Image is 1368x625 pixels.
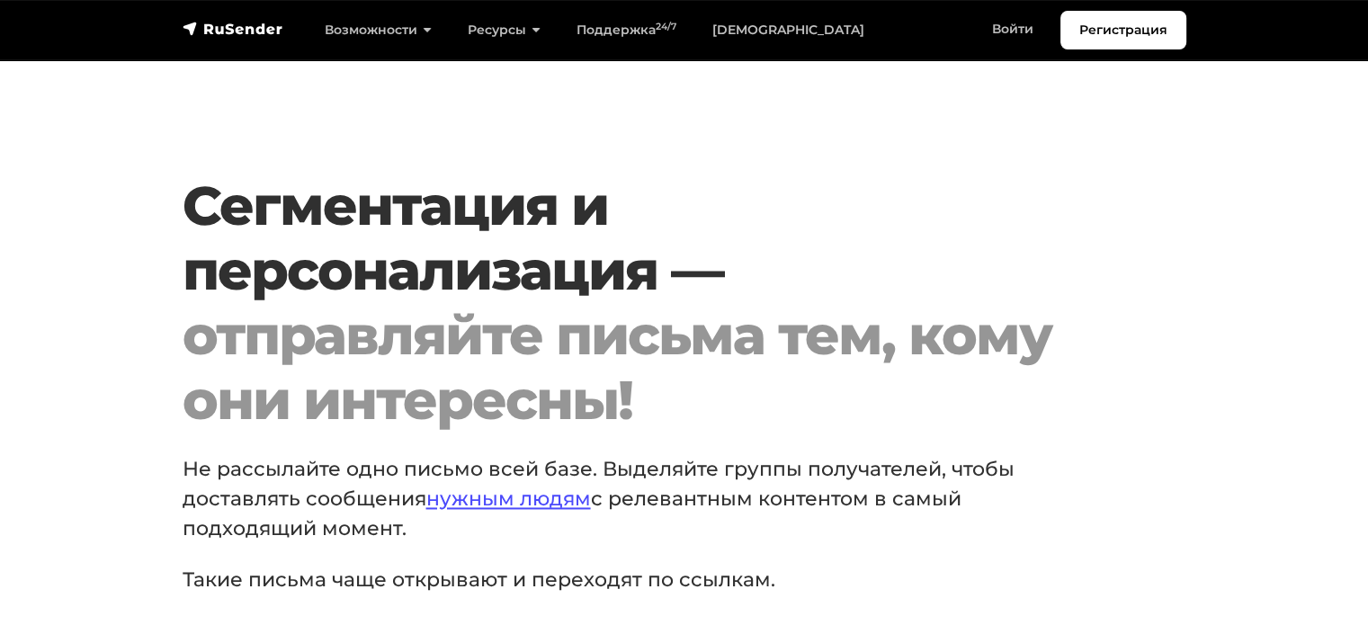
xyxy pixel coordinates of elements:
[1060,11,1186,49] a: Регистрация
[974,11,1051,48] a: Войти
[426,487,591,511] a: нужным людям
[450,12,559,49] a: Ресурсы
[656,21,676,32] sup: 24/7
[183,565,1054,594] p: Такие письма чаще открывают и переходят по ссылкам.
[694,12,882,49] a: [DEMOGRAPHIC_DATA]
[183,20,283,38] img: RuSender
[183,454,1054,543] p: Не рассылайте одно письмо всей базе. Выделяйте группы получателей, чтобы доставлять сообщения с р...
[307,12,450,49] a: Возможности
[183,174,1101,433] h2: Сегментация и персонализация —
[559,12,694,49] a: Поддержка24/7
[183,303,1101,433] div: отправляйте письма тем, кому они интересны!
